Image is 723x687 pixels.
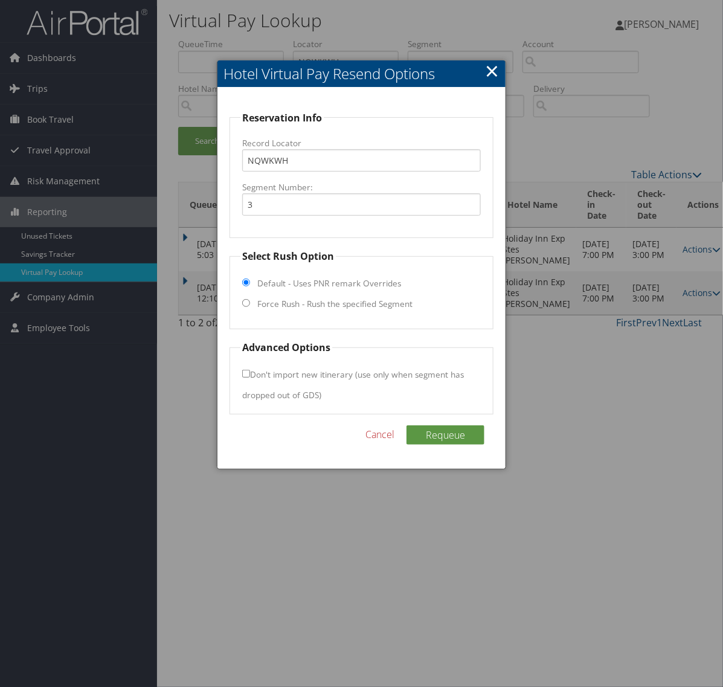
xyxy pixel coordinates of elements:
[257,277,401,289] label: Default - Uses PNR remark Overrides
[240,249,336,263] legend: Select Rush Option
[485,59,499,83] a: Close
[406,425,484,445] button: Requeue
[217,60,506,87] h2: Hotel Virtual Pay Resend Options
[240,340,332,355] legend: Advanced Options
[242,363,464,406] label: Don't import new itinerary (use only when segment has dropped out of GDS)
[242,370,250,378] input: Don't import new itinerary (use only when segment has dropped out of GDS)
[240,111,324,125] legend: Reservation Info
[242,181,481,193] label: Segment Number:
[257,298,413,310] label: Force Rush - Rush the specified Segment
[242,137,481,149] label: Record Locator
[365,427,394,442] a: Cancel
